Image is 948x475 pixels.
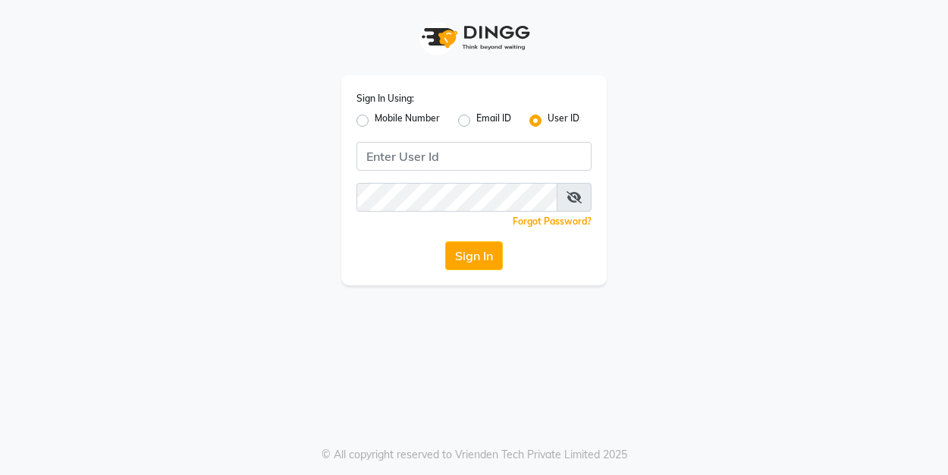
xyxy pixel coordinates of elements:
img: logo1.svg [413,15,535,60]
label: Mobile Number [375,112,440,130]
button: Sign In [445,241,503,270]
label: Sign In Using: [356,92,414,105]
a: Forgot Password? [513,215,592,227]
label: Email ID [476,112,511,130]
input: Username [356,183,557,212]
input: Username [356,142,592,171]
label: User ID [548,112,579,130]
